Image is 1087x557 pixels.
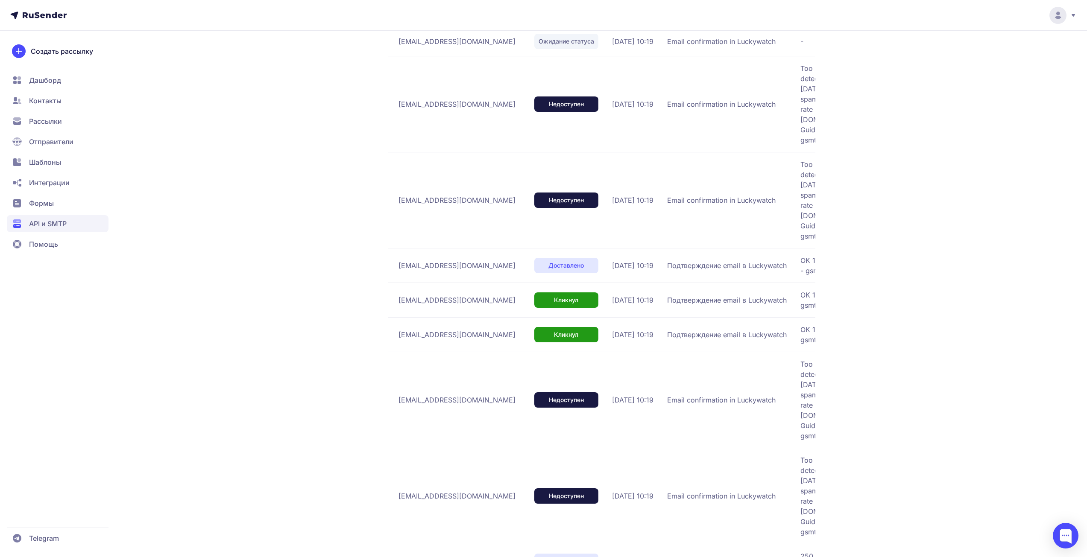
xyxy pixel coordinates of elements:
span: [EMAIL_ADDRESS][DOMAIN_NAME] [398,260,516,271]
span: Недоступен [549,492,584,500]
span: Подтверждение email в Luckywatch [667,330,787,340]
span: [DATE] 10:19 [612,295,653,305]
span: Telegram [29,533,59,543]
span: [EMAIL_ADDRESS][DOMAIN_NAME] [398,330,516,340]
span: OK 1756797562 38308e7fff4ca-337f50e996fsi2402571fa.432 - gsmtp [800,290,1014,310]
span: Недоступен [549,396,584,404]
span: Кликнул [554,296,578,304]
span: Помощь [29,239,58,249]
span: Недоступен [549,100,584,108]
span: [EMAIL_ADDRESS][DOMAIN_NAME] [398,295,516,305]
span: [EMAIL_ADDRESS][DOMAIN_NAME] [398,491,516,501]
span: Too many failures (Upstream error: 421 [DATE] Gmail has detected an unusual rate of mail originat... [800,159,1014,241]
span: OK 1756797565 2adb3069b0e04-560826c6087si396892e87.161 - gsmtp [800,255,1014,276]
span: [EMAIL_ADDRESS][DOMAIN_NAME] [398,99,516,109]
span: Отправители [29,137,73,147]
span: [EMAIL_ADDRESS][DOMAIN_NAME] [398,36,516,47]
span: Email confirmation in Luckywatch [667,195,776,205]
span: [EMAIL_ADDRESS][DOMAIN_NAME] [398,195,516,205]
span: Email confirmation in Luckywatch [667,491,776,501]
span: API и SMTP [29,219,67,229]
span: [DATE] 10:19 [612,260,653,271]
span: Email confirmation in Luckywatch [667,99,776,109]
span: [DATE] 10:19 [612,36,653,47]
span: Формы [29,198,54,208]
span: Подтверждение email в Luckywatch [667,260,787,271]
span: Кликнул [554,330,578,339]
a: Telegram [7,530,108,547]
span: Дашборд [29,75,61,85]
span: [DATE] 10:19 [612,330,653,340]
span: - [800,36,1014,47]
span: Контакты [29,96,62,106]
span: Подтверждение email в Luckywatch [667,295,787,305]
span: Доставлено [548,261,584,270]
span: Too many failures (Upstream error: 421 [DATE] Gmail has detected an unusual rate of mail originat... [800,359,1014,441]
span: OK 1756797557 38308e7fff4ca-337f4c353fasi2401031fa.101 - gsmtp [800,324,1014,345]
span: Email confirmation in Luckywatch [667,395,776,405]
span: Шаблоны [29,157,61,167]
span: [DATE] 10:19 [612,491,653,501]
span: [DATE] 10:19 [612,195,653,205]
span: Создать рассылку [31,46,93,56]
span: Недоступен [549,196,584,204]
span: Ожидание статуса [539,37,594,46]
span: Too many failures (Upstream error: 421 [DATE] Gmail has detected an unusual rate of mail originat... [800,455,1014,537]
span: [EMAIL_ADDRESS][DOMAIN_NAME] [398,395,516,405]
span: Интеграции [29,178,70,188]
span: Рассылки [29,116,62,126]
span: [DATE] 10:19 [612,395,653,405]
span: Too many failures (Upstream error: 421 [DATE] Gmail has detected an unusual rate of mail originat... [800,63,1014,145]
span: [DATE] 10:19 [612,99,653,109]
span: Email confirmation in Luckywatch [667,36,776,47]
